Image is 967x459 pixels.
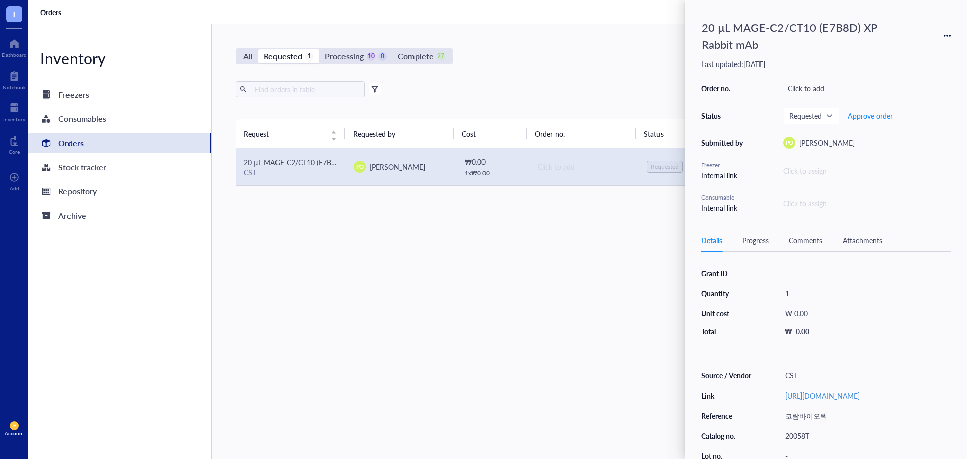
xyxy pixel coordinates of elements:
[789,111,831,120] span: Requested
[701,193,746,202] div: Consumable
[465,156,521,167] div: ₩ 0.00
[636,119,708,148] th: Status
[701,111,746,120] div: Status
[799,138,855,148] span: [PERSON_NAME]
[847,108,893,124] button: Approve order
[701,391,752,400] div: Link
[28,206,211,226] a: Archive
[28,181,211,202] a: Repository
[3,100,25,122] a: Inventory
[701,431,752,440] div: Catalog no.
[58,184,97,199] div: Repository
[243,49,253,63] div: All
[9,133,20,155] a: Core
[701,309,752,318] div: Unit cost
[783,81,951,95] div: Click to add
[3,84,26,90] div: Notebook
[345,119,454,148] th: Requested by
[28,85,211,105] a: Freezers
[742,235,769,246] div: Progress
[781,306,947,320] div: ₩ 0.00
[783,198,951,209] div: Click to assign
[10,185,19,191] div: Add
[244,167,256,177] a: CST
[701,326,752,336] div: Total
[785,326,792,336] div: ₩
[796,326,809,336] div: 0.00
[28,133,211,153] a: Orders
[367,52,375,61] div: 10
[58,209,86,223] div: Archive
[781,429,951,443] div: 20058T
[325,49,364,63] div: Processing
[701,371,752,380] div: Source / Vendor
[370,162,425,172] span: [PERSON_NAME]
[236,119,345,148] th: Request
[789,235,822,246] div: Comments
[12,8,17,20] span: T
[701,161,746,170] div: Freezer
[244,157,392,167] span: 20 µL MAGE-C2/CT10 (E7B8D) XP Rabbit mAb
[28,157,211,177] a: Stock tracker
[781,266,951,280] div: -
[3,116,25,122] div: Inventory
[236,48,453,64] div: segmented control
[251,82,361,97] input: Find orders in table
[2,52,27,58] div: Dashboard
[437,52,445,61] div: 27
[701,235,722,246] div: Details
[781,409,951,423] div: 코람바이오텍
[843,235,882,246] div: Attachments
[2,36,27,58] a: Dashboard
[701,59,951,69] div: Last updated: [DATE]
[781,368,951,382] div: CST
[58,112,106,126] div: Consumables
[356,162,364,171] span: PO
[398,49,433,63] div: Complete
[378,52,387,61] div: 0
[454,119,526,148] th: Cost
[697,16,909,55] div: 20 µL MAGE-C2/CT10 (E7B8D) XP Rabbit mAb
[538,161,631,172] div: Click to add
[28,48,211,69] div: Inventory
[785,390,860,401] a: [URL][DOMAIN_NAME]
[58,88,89,102] div: Freezers
[305,52,314,61] div: 1
[701,289,752,298] div: Quantity
[529,148,639,186] td: Click to add
[651,163,679,171] div: Requested
[12,423,17,428] span: JH
[527,119,636,148] th: Order no.
[264,49,302,63] div: Requested
[701,138,746,147] div: Submitted by
[58,160,106,174] div: Stock tracker
[783,165,951,176] div: Click to assign
[701,269,752,278] div: Grant ID
[785,139,793,147] span: PO
[701,202,746,213] div: Internal link
[701,411,752,420] div: Reference
[28,109,211,129] a: Consumables
[465,169,521,177] div: 1 x ₩ 0.00
[40,8,63,17] a: Orders
[244,128,325,139] span: Request
[701,170,746,181] div: Internal link
[848,112,893,120] span: Approve order
[58,136,84,150] div: Orders
[9,149,20,155] div: Core
[781,286,951,300] div: 1
[5,430,24,436] div: Account
[701,84,746,93] div: Order no.
[3,68,26,90] a: Notebook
